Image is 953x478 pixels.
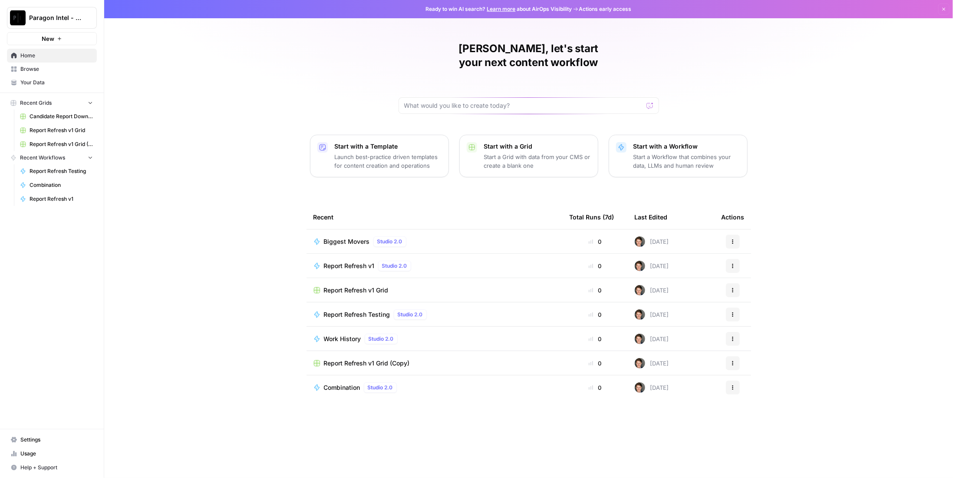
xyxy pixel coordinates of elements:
img: qw00ik6ez51o8uf7vgx83yxyzow9 [635,382,645,393]
div: 0 [570,359,621,368]
a: Browse [7,62,97,76]
span: Paragon Intel - Bill / Ty / [PERSON_NAME] R&D [29,13,82,22]
div: 0 [570,335,621,343]
div: Total Runs (7d) [570,205,614,229]
a: Report Refresh TestingStudio 2.0 [313,309,556,320]
img: qw00ik6ez51o8uf7vgx83yxyzow9 [635,261,645,271]
div: Actions [722,205,745,229]
span: Report Refresh v1 [324,262,375,270]
a: Report Refresh v1 Grid [313,286,556,295]
span: Report Refresh v1 Grid [30,126,93,134]
img: qw00ik6ez51o8uf7vgx83yxyzow9 [635,236,645,247]
span: Studio 2.0 [369,335,394,343]
span: Report Refresh v1 Grid (Copy) [30,140,93,148]
p: Start a Workflow that combines your data, LLMs and human review [633,153,740,170]
button: Recent Workflows [7,151,97,164]
span: Help + Support [20,464,93,471]
div: Last Edited [635,205,668,229]
span: Recent Workflows [20,154,65,162]
span: Combination [30,181,93,189]
a: Home [7,49,97,63]
span: Studio 2.0 [382,262,407,270]
span: Report Refresh v1 [30,195,93,203]
div: [DATE] [635,236,669,247]
span: Report Refresh Testing [324,310,390,319]
input: What would you like to create today? [404,101,643,110]
a: Usage [7,447,97,461]
div: [DATE] [635,358,669,368]
a: Report Refresh v1 Grid (Copy) [313,359,556,368]
span: Report Refresh Testing [30,167,93,175]
div: Recent [313,205,556,229]
a: Biggest MoversStudio 2.0 [313,236,556,247]
span: Report Refresh v1 Grid [324,286,389,295]
p: Start with a Template [335,142,442,151]
p: Start a Grid with data from your CMS or create a blank one [484,153,591,170]
a: Report Refresh v1 Grid [16,123,97,137]
button: Recent Grids [7,96,97,110]
span: Biggest Movers [324,237,370,246]
p: Start with a Grid [484,142,591,151]
span: Your Data [20,79,93,86]
span: Home [20,52,93,60]
span: Browse [20,65,93,73]
div: 0 [570,383,621,392]
span: Settings [20,436,93,444]
div: 0 [570,286,621,295]
a: Learn more [487,6,516,12]
button: New [7,32,97,45]
p: Launch best-practice driven templates for content creation and operations [335,153,442,170]
p: Start with a Workflow [633,142,740,151]
span: Report Refresh v1 Grid (Copy) [324,359,410,368]
img: qw00ik6ez51o8uf7vgx83yxyzow9 [635,358,645,368]
div: 0 [570,262,621,270]
div: [DATE] [635,382,669,393]
div: [DATE] [635,285,669,295]
a: Report Refresh v1Studio 2.0 [313,261,556,271]
button: Start with a WorkflowStart a Workflow that combines your data, LLMs and human review [609,135,748,177]
span: Ready to win AI search? about AirOps Visibility [426,5,572,13]
img: qw00ik6ez51o8uf7vgx83yxyzow9 [635,334,645,344]
div: [DATE] [635,334,669,344]
button: Start with a TemplateLaunch best-practice driven templates for content creation and operations [310,135,449,177]
a: Candidate Report Download Sheet [16,110,97,123]
img: qw00ik6ez51o8uf7vgx83yxyzow9 [635,285,645,295]
a: Report Refresh v1 Grid (Copy) [16,137,97,151]
span: Studio 2.0 [398,311,423,319]
span: New [42,34,54,43]
a: Work HistoryStudio 2.0 [313,334,556,344]
span: Usage [20,450,93,458]
div: [DATE] [635,261,669,271]
span: Work History [324,335,361,343]
div: [DATE] [635,309,669,320]
span: Recent Grids [20,99,52,107]
span: Actions early access [579,5,632,13]
a: Settings [7,433,97,447]
span: Combination [324,383,360,392]
img: Paragon Intel - Bill / Ty / Colby R&D Logo [10,10,26,26]
a: CombinationStudio 2.0 [313,382,556,393]
h1: [PERSON_NAME], let's start your next content workflow [399,42,659,70]
span: Studio 2.0 [368,384,393,392]
a: Report Refresh Testing [16,164,97,178]
a: Combination [16,178,97,192]
img: qw00ik6ez51o8uf7vgx83yxyzow9 [635,309,645,320]
a: Report Refresh v1 [16,192,97,206]
div: 0 [570,310,621,319]
div: 0 [570,237,621,246]
a: Your Data [7,76,97,90]
span: Candidate Report Download Sheet [30,113,93,120]
button: Help + Support [7,461,97,475]
button: Workspace: Paragon Intel - Bill / Ty / Colby R&D [7,7,97,29]
span: Studio 2.0 [377,238,402,246]
button: Start with a GridStart a Grid with data from your CMS or create a blank one [459,135,598,177]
